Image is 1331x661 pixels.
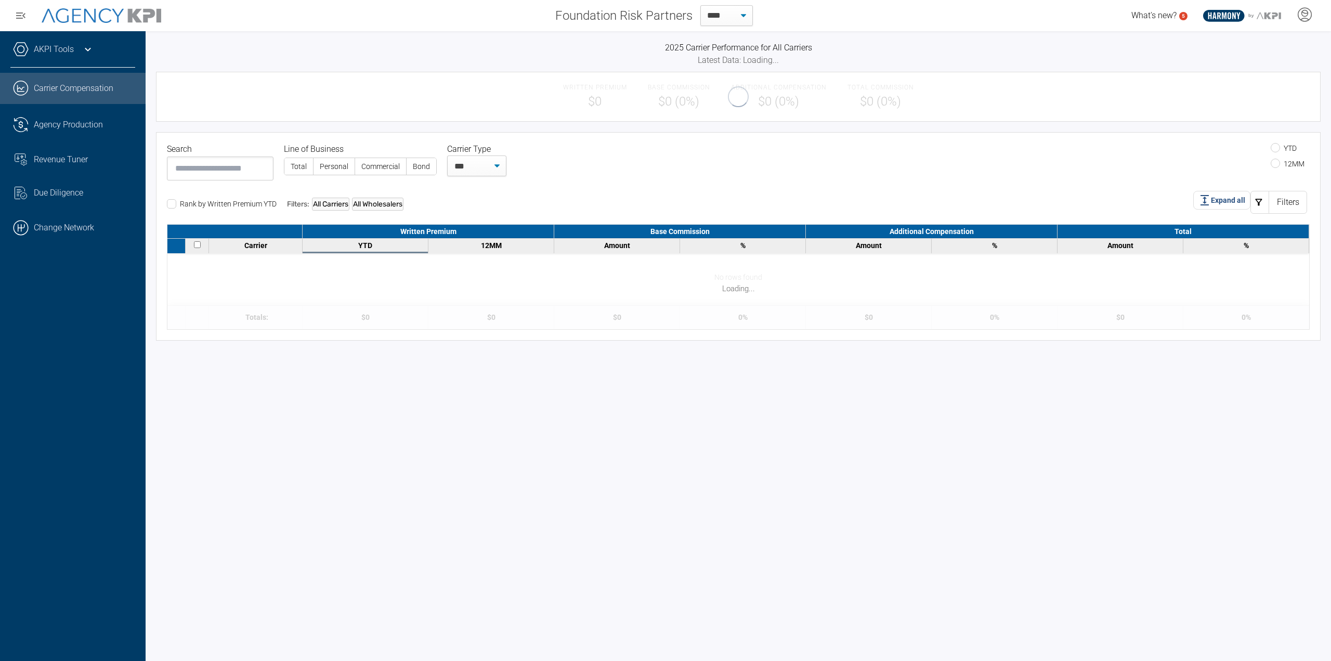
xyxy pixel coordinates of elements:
label: Commercial [355,158,406,175]
span: Expand all [1211,195,1245,206]
button: Filters [1250,191,1307,214]
div: Written Premium [303,225,554,238]
div: Total [1058,225,1309,238]
label: 12MM [1271,160,1304,168]
label: Bond [407,158,436,175]
span: Due Diligence [34,187,83,199]
div: Base Commission [554,225,806,238]
div: Amount [557,241,677,250]
legend: Line of Business [284,143,437,155]
span: Revenue Tuner [34,153,88,166]
div: oval-loading [726,85,750,109]
div: Amount [808,241,929,250]
img: AgencyKPI [42,8,161,23]
span: 12 months data from the last reported month [481,241,502,250]
span: Latest Data: Loading... [698,55,779,65]
div: % [1186,241,1306,250]
div: Loading... [167,283,1309,295]
label: Total [284,158,313,175]
a: 5 [1179,12,1188,20]
span: What's new? [1131,10,1177,20]
label: Personal [314,158,355,175]
div: All Wholesalers [352,198,403,211]
button: Expand all [1193,191,1250,210]
label: YTD [1271,144,1297,152]
label: Search [167,143,196,155]
span: Foundation Risk Partners [555,6,693,25]
label: Carrier Type [447,143,495,155]
div: Carrier [212,241,299,250]
div: All Carriers [312,198,349,211]
a: AKPI Tools [34,43,74,56]
label: Rank by Written Premium YTD [167,200,277,208]
div: % [934,241,1054,250]
div: Additional Compensation [806,225,1058,238]
div: Amount [1060,241,1180,250]
span: Agency Production [34,119,103,131]
div: Filters: [287,198,403,211]
div: % [683,241,803,250]
h3: 2025 Carrier Performance for All Carriers [156,42,1321,54]
div: Filters [1269,191,1307,214]
text: 5 [1182,13,1185,19]
div: YTD [305,241,425,250]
